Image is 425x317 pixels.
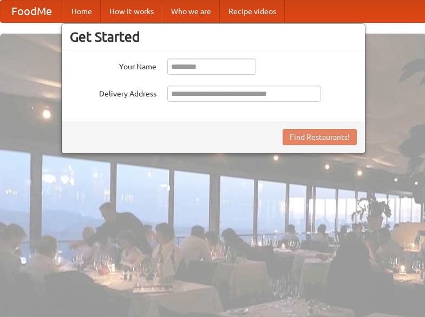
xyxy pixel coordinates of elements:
[1,1,63,22] a: FoodMe
[63,1,101,22] a: Home
[70,86,156,99] label: Delivery Address
[162,1,220,22] a: Who we are
[220,1,285,22] a: Recipe videos
[101,1,162,22] a: How it works
[283,129,357,145] button: Find Restaurants!
[70,59,156,72] label: Your Name
[70,29,357,45] h3: Get Started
